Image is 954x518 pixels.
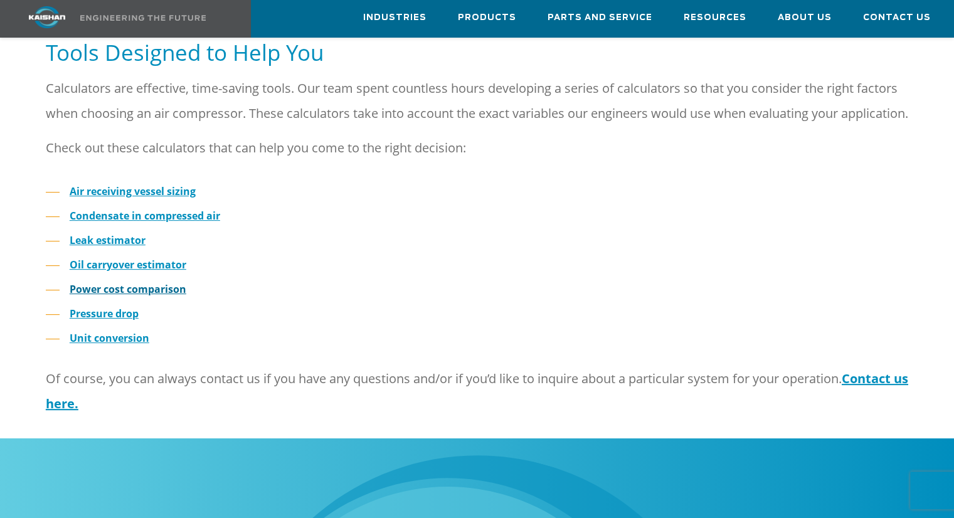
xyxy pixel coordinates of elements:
span: Resources [684,11,746,25]
span: About Us [778,11,832,25]
h5: Tools Designed to Help You [46,38,908,66]
p: Of course, you can always contact us if you have any questions and/or if you’d like to inquire ab... [46,366,908,416]
a: Resources [684,1,746,34]
span: Contact Us [863,11,931,25]
a: Contact Us [863,1,931,34]
span: Products [458,11,516,25]
a: Industries [363,1,427,34]
a: About Us [778,1,832,34]
a: Pressure drop [70,307,139,320]
p: Calculators are effective, time-saving tools. Our team spent countless hours developing a series ... [46,76,908,126]
a: Oil carryover estimator [70,258,186,272]
span: Parts and Service [548,11,652,25]
a: Air receiving vessel sizing [70,184,196,198]
a: Parts and Service [548,1,652,34]
a: Products [458,1,516,34]
a: Power cost comparison [70,282,186,296]
img: Engineering the future [80,15,206,21]
p: Check out these calculators that can help you come to the right decision: [46,135,908,161]
span: Industries [363,11,427,25]
a: Unit conversion [70,331,149,345]
a: Condensate in compressed air [70,209,220,223]
a: Leak estimator [70,233,146,247]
